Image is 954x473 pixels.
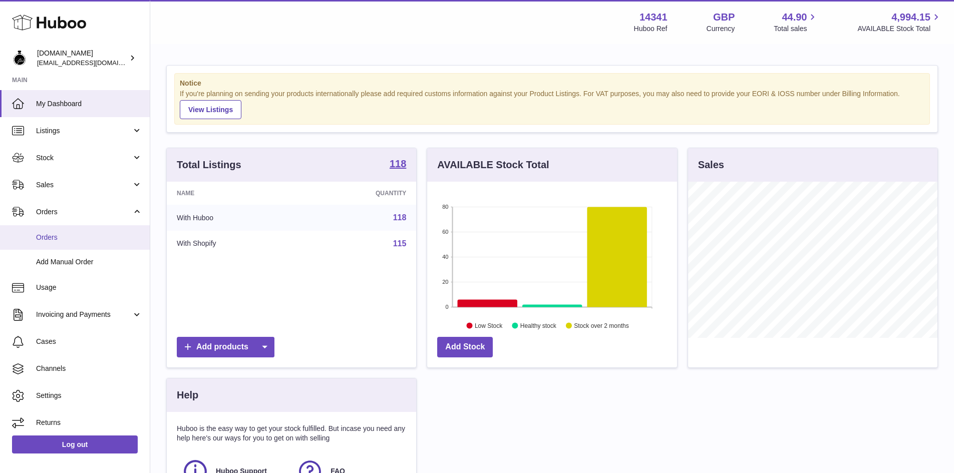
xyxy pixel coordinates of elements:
[443,229,449,235] text: 60
[774,24,818,34] span: Total sales
[443,279,449,285] text: 20
[177,388,198,402] h3: Help
[634,24,668,34] div: Huboo Ref
[891,11,930,24] span: 4,994.15
[782,11,807,24] span: 44.90
[37,49,127,68] div: [DOMAIN_NAME]
[713,11,735,24] strong: GBP
[36,337,142,346] span: Cases
[36,310,132,319] span: Invoicing and Payments
[36,99,142,109] span: My Dashboard
[443,254,449,260] text: 40
[36,207,132,217] span: Orders
[443,204,449,210] text: 80
[36,153,132,163] span: Stock
[437,337,493,357] a: Add Stock
[180,79,924,88] strong: Notice
[180,89,924,119] div: If you're planning on sending your products internationally please add required customs informati...
[12,51,27,66] img: theperfumesampler@gmail.com
[640,11,668,24] strong: 14341
[177,424,406,443] p: Huboo is the easy way to get your stock fulfilled. But incase you need any help here's our ways f...
[437,158,549,172] h3: AVAILABLE Stock Total
[36,283,142,292] span: Usage
[37,59,147,67] span: [EMAIL_ADDRESS][DOMAIN_NAME]
[177,158,241,172] h3: Total Listings
[301,182,417,205] th: Quantity
[36,418,142,427] span: Returns
[520,322,557,329] text: Healthy stock
[36,257,142,267] span: Add Manual Order
[574,322,629,329] text: Stock over 2 months
[177,337,274,357] a: Add products
[167,231,301,257] td: With Shopify
[707,24,735,34] div: Currency
[167,182,301,205] th: Name
[36,126,132,136] span: Listings
[446,304,449,310] text: 0
[390,159,406,171] a: 118
[180,100,241,119] a: View Listings
[698,158,724,172] h3: Sales
[390,159,406,169] strong: 118
[36,364,142,373] span: Channels
[167,205,301,231] td: With Huboo
[393,239,407,248] a: 115
[12,435,138,453] a: Log out
[36,233,142,242] span: Orders
[36,391,142,400] span: Settings
[475,322,503,329] text: Low Stock
[774,11,818,34] a: 44.90 Total sales
[857,11,942,34] a: 4,994.15 AVAILABLE Stock Total
[36,180,132,190] span: Sales
[393,213,407,222] a: 118
[857,24,942,34] span: AVAILABLE Stock Total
